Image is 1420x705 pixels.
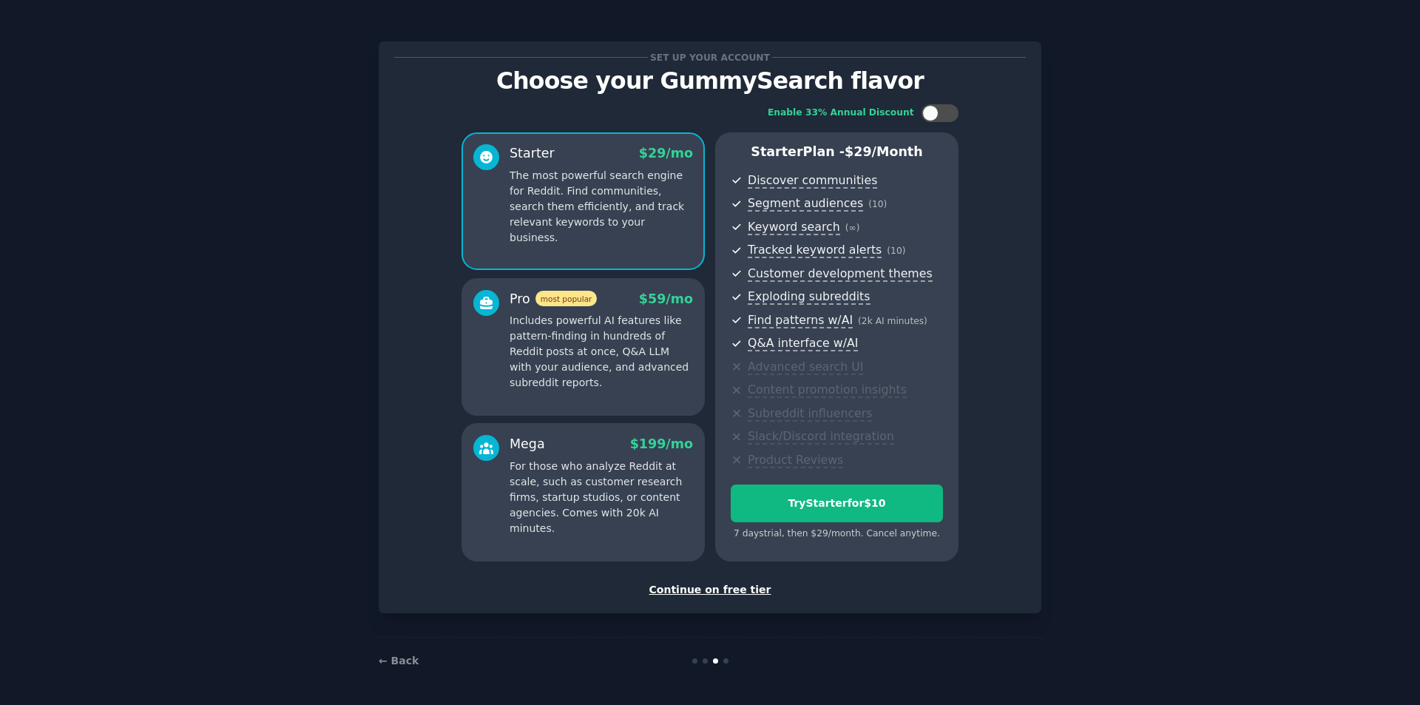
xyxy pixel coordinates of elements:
[748,453,843,468] span: Product Reviews
[379,655,419,667] a: ← Back
[748,313,853,328] span: Find patterns w/AI
[748,266,933,282] span: Customer development themes
[639,146,693,161] span: $ 29 /mo
[748,429,894,445] span: Slack/Discord integration
[510,313,693,391] p: Includes powerful AI features like pattern-finding in hundreds of Reddit posts at once, Q&A LLM w...
[731,143,943,161] p: Starter Plan -
[648,50,773,65] span: Set up your account
[748,336,858,351] span: Q&A interface w/AI
[845,223,860,233] span: ( ∞ )
[535,291,598,306] span: most popular
[394,68,1026,94] p: Choose your GummySearch flavor
[748,406,872,422] span: Subreddit influencers
[731,485,943,522] button: TryStarterfor$10
[510,144,555,163] div: Starter
[845,144,923,159] span: $ 29 /month
[768,107,914,120] div: Enable 33% Annual Discount
[748,173,877,189] span: Discover communities
[630,436,693,451] span: $ 199 /mo
[748,243,882,258] span: Tracked keyword alerts
[510,435,545,453] div: Mega
[748,289,870,305] span: Exploding subreddits
[510,290,597,308] div: Pro
[510,168,693,246] p: The most powerful search engine for Reddit. Find communities, search them efficiently, and track ...
[858,316,927,326] span: ( 2k AI minutes )
[394,582,1026,598] div: Continue on free tier
[748,382,907,398] span: Content promotion insights
[748,196,863,212] span: Segment audiences
[510,459,693,536] p: For those who analyze Reddit at scale, such as customer research firms, startup studios, or conte...
[639,291,693,306] span: $ 59 /mo
[748,360,863,375] span: Advanced search UI
[731,496,942,511] div: Try Starter for $10
[868,199,887,209] span: ( 10 )
[748,220,840,235] span: Keyword search
[731,527,943,541] div: 7 days trial, then $ 29 /month . Cancel anytime.
[887,246,905,256] span: ( 10 )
